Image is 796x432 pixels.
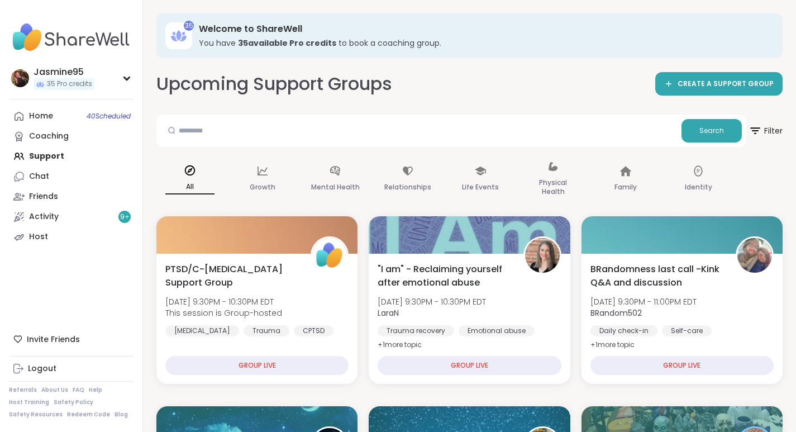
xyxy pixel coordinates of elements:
[87,112,131,121] span: 40 Scheduled
[9,359,134,379] a: Logout
[9,187,134,207] a: Friends
[29,191,58,202] div: Friends
[29,131,69,142] div: Coaching
[9,329,134,349] div: Invite Friends
[749,115,783,147] button: Filter
[29,171,49,182] div: Chat
[67,411,110,419] a: Redeem Code
[199,23,767,35] h3: Welcome to ShareWell
[29,231,48,243] div: Host
[250,181,275,194] p: Growth
[590,356,774,375] div: GROUP LIVE
[662,325,712,336] div: Self-care
[655,72,783,96] a: CREATE A SUPPORT GROUP
[29,211,59,222] div: Activity
[312,238,347,273] img: ShareWell
[120,212,130,222] span: 9 +
[685,181,712,194] p: Identity
[9,167,134,187] a: Chat
[29,111,53,122] div: Home
[184,21,194,31] div: 35
[590,307,642,319] b: BRandom502
[165,180,215,194] p: All
[244,325,289,336] div: Trauma
[378,307,399,319] b: LaraN
[528,176,578,198] p: Physical Health
[678,79,774,89] span: CREATE A SUPPORT GROUP
[28,363,56,374] div: Logout
[9,411,63,419] a: Safety Resources
[378,356,561,375] div: GROUP LIVE
[384,181,431,194] p: Relationships
[156,72,392,97] h2: Upcoming Support Groups
[749,117,783,144] span: Filter
[737,238,772,273] img: BRandom502
[199,37,767,49] h3: You have to book a coaching group.
[11,69,29,87] img: Jasmine95
[47,79,92,89] span: 35 Pro credits
[614,181,637,194] p: Family
[525,238,560,273] img: LaraN
[294,325,333,336] div: CPTSD
[9,126,134,146] a: Coaching
[165,263,298,289] span: PTSD/C-[MEDICAL_DATA] Support Group
[681,119,742,143] button: Search
[9,18,134,57] img: ShareWell Nav Logo
[165,296,282,307] span: [DATE] 9:30PM - 10:30PM EDT
[9,386,37,394] a: Referrals
[34,66,94,78] div: Jasmine95
[311,181,360,194] p: Mental Health
[9,207,134,227] a: Activity9+
[9,398,49,406] a: Host Training
[41,386,68,394] a: About Us
[378,296,486,307] span: [DATE] 9:30PM - 10:30PM EDT
[590,263,723,289] span: BRandomness last call -Kink Q&A and discussion
[238,37,336,49] b: 35 available Pro credit s
[115,411,128,419] a: Blog
[54,398,93,406] a: Safety Policy
[590,325,657,336] div: Daily check-in
[590,296,697,307] span: [DATE] 9:30PM - 11:00PM EDT
[459,325,535,336] div: Emotional abuse
[165,356,349,375] div: GROUP LIVE
[165,307,282,319] span: This session is Group-hosted
[73,386,84,394] a: FAQ
[378,325,454,336] div: Trauma recovery
[165,325,239,336] div: [MEDICAL_DATA]
[462,181,499,194] p: Life Events
[9,106,134,126] a: Home40Scheduled
[9,227,134,247] a: Host
[378,263,511,289] span: "I am" - Reclaiming yourself after emotional abuse
[699,126,724,136] span: Search
[89,386,102,394] a: Help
